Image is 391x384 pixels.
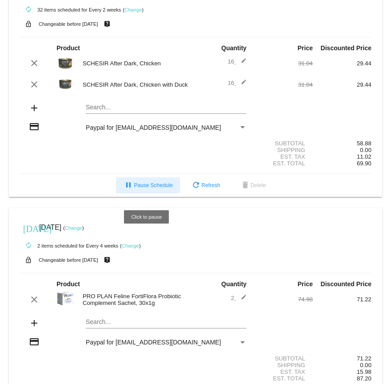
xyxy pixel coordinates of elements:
[240,180,251,191] mat-icon: delete
[298,44,313,52] strong: Price
[184,177,227,193] button: Refresh
[254,153,313,160] div: Est. Tax
[221,44,247,52] strong: Quantity
[240,182,266,188] span: Delete
[56,280,80,288] strong: Product
[86,124,247,131] mat-select: Payment Method
[56,44,80,52] strong: Product
[313,81,371,88] div: 29.44
[254,81,313,88] div: 31.04
[254,296,313,303] div: 74.98
[233,177,273,193] button: Delete
[321,44,371,52] strong: Discounted Price
[86,339,247,346] mat-select: Payment Method
[29,58,40,68] mat-icon: clear
[254,60,313,67] div: 31.04
[221,280,247,288] strong: Quantity
[39,21,98,27] small: Changeable before [DATE]
[56,290,74,308] img: 72153.jpg
[313,355,371,362] div: 71.22
[254,140,313,147] div: Subtotal
[86,104,247,111] input: Search...
[254,362,313,368] div: Shipping
[29,318,40,328] mat-icon: add
[29,103,40,113] mat-icon: add
[357,375,371,382] span: 87.20
[254,355,313,362] div: Subtotal
[20,243,118,248] small: 2 items scheduled for Every 4 weeks
[29,336,40,347] mat-icon: credit_card
[39,257,98,263] small: Changeable before [DATE]
[236,58,247,68] mat-icon: edit
[56,54,74,72] img: 95253.jpg
[360,147,371,153] span: 0.00
[29,79,40,90] mat-icon: clear
[122,243,139,248] a: Change
[231,295,247,301] span: 2
[20,7,121,12] small: 32 items scheduled for Every 2 weeks
[254,375,313,382] div: Est. Total
[254,368,313,375] div: Est. Tax
[191,182,220,188] span: Refresh
[29,294,40,305] mat-icon: clear
[313,140,371,147] div: 58.88
[102,18,112,30] mat-icon: live_help
[78,60,195,67] div: SCHESIR After Dark, Chicken
[254,160,313,167] div: Est. Total
[360,362,371,368] span: 0.00
[123,7,144,12] small: ( )
[23,18,34,30] mat-icon: lock_open
[78,293,195,306] div: PRO PLAN Feline FortiFlora Probiotic Complement Sachet, 30x1g
[23,240,34,251] mat-icon: autorenew
[86,319,247,326] input: Search...
[120,243,141,248] small: ( )
[29,121,40,132] mat-icon: credit_card
[124,7,142,12] a: Change
[23,254,34,266] mat-icon: lock_open
[86,124,221,131] span: Paypal for [EMAIL_ADDRESS][DOMAIN_NAME]
[123,182,172,188] span: Pause Schedule
[227,80,246,86] span: 16
[227,58,246,65] span: 16
[65,225,82,231] a: Change
[357,368,371,375] span: 15.98
[102,254,112,266] mat-icon: live_help
[116,177,180,193] button: Pause Schedule
[298,280,313,288] strong: Price
[236,294,247,305] mat-icon: edit
[78,81,195,88] div: SCHESIR After Dark, Chicken with Duck
[254,147,313,153] div: Shipping
[236,79,247,90] mat-icon: edit
[357,153,371,160] span: 11.02
[23,223,34,233] mat-icon: [DATE]
[23,4,34,15] mat-icon: autorenew
[123,180,134,191] mat-icon: pause
[313,296,371,303] div: 71.22
[56,75,74,93] img: 95259.jpg
[86,339,221,346] span: Paypal for [EMAIL_ADDRESS][DOMAIN_NAME]
[191,180,201,191] mat-icon: refresh
[321,280,371,288] strong: Discounted Price
[357,160,371,167] span: 69.90
[63,225,84,231] small: ( )
[313,60,371,67] div: 29.44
